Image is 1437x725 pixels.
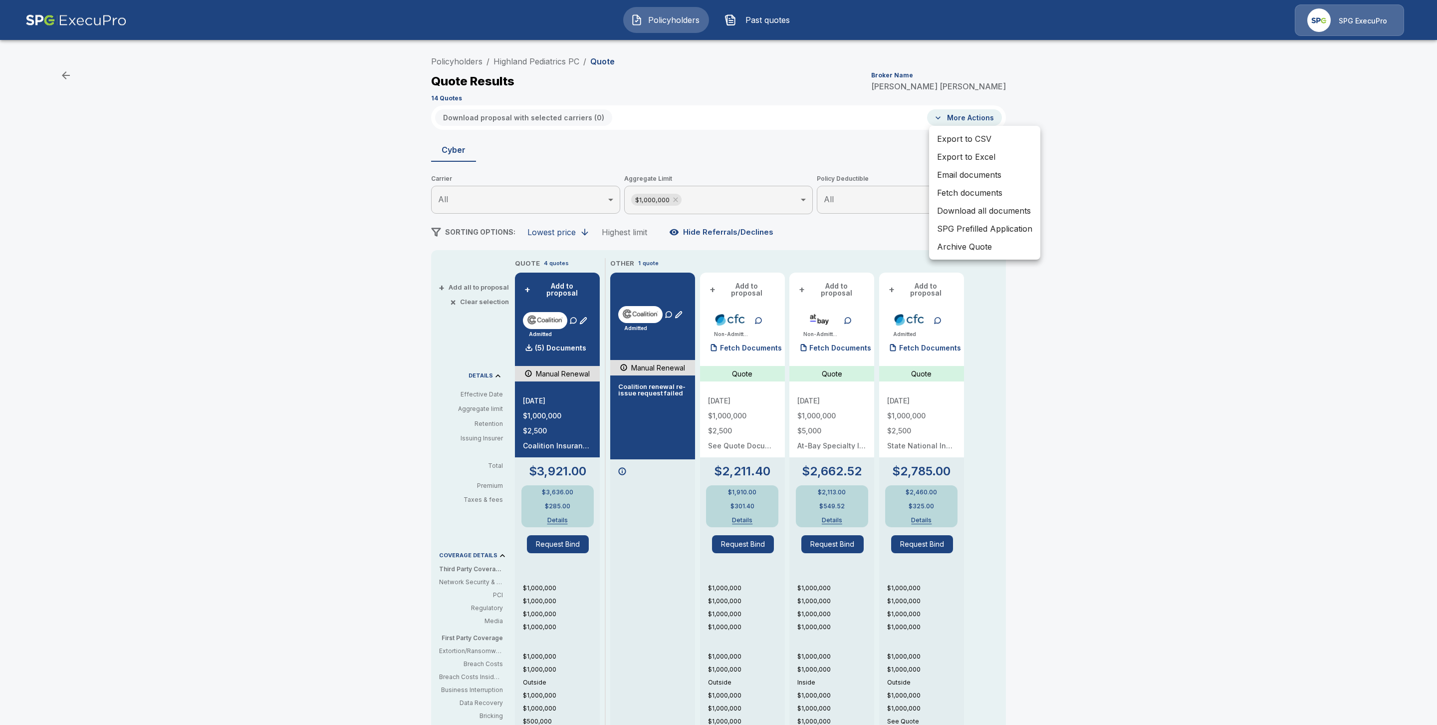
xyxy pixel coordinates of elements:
[929,166,1040,184] li: Email documents
[929,148,1040,166] li: Export to Excel
[929,130,1040,148] li: Export to CSV
[929,220,1040,238] li: SPG Prefilled Application
[929,184,1040,202] li: Fetch documents
[929,202,1040,220] li: Download all documents
[929,238,1040,256] li: Archive Quote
